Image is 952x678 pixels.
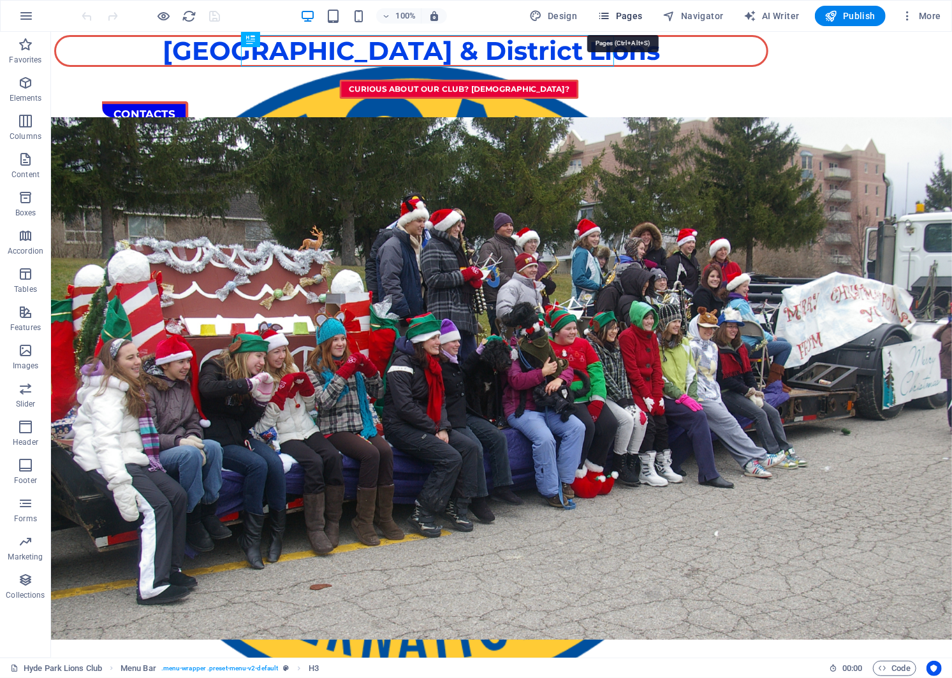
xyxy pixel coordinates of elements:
i: This element is a customizable preset [283,665,289,672]
span: Click to select. Double-click to edit [121,661,156,676]
button: AI Writer [739,6,805,26]
button: Pages [592,6,647,26]
button: Navigator [658,6,729,26]
a: Click to cancel selection. Double-click to open Pages [10,661,102,676]
p: Features [10,322,41,333]
p: Footer [14,475,37,486]
h6: Session time [829,661,863,676]
button: More [896,6,946,26]
p: Boxes [15,208,36,218]
p: Header [13,437,38,447]
span: Design [530,10,578,22]
span: Pages [597,10,642,22]
button: Publish [815,6,886,26]
button: Click here to leave preview mode and continue editing [156,8,172,24]
p: Marketing [8,552,43,562]
p: Tables [14,284,37,294]
button: reload [182,8,197,24]
p: Columns [10,131,41,141]
button: Code [873,661,916,676]
p: Forms [14,514,37,524]
button: Design [525,6,583,26]
span: Publish [825,10,875,22]
span: More [901,10,941,22]
span: Code [879,661,911,676]
nav: breadcrumb [121,661,319,676]
p: Collections [6,590,45,600]
span: . menu-wrapper .preset-menu-v2-default [161,661,278,676]
div: Design (Ctrl+Alt+Y) [525,6,583,26]
p: Favorites [9,55,41,65]
span: : [851,663,853,673]
p: Elements [10,93,42,103]
button: Usercentrics [926,661,942,676]
button: 100% [376,8,421,24]
span: AI Writer [744,10,800,22]
p: Accordion [8,246,43,256]
h6: 100% [395,8,416,24]
span: 00 00 [842,661,862,676]
span: Click to select. Double-click to edit [309,661,319,676]
p: Images [13,361,39,371]
i: On resize automatically adjust zoom level to fit chosen device. [428,10,440,22]
i: Reload page [182,9,197,24]
span: Navigator [663,10,724,22]
p: Content [11,169,40,180]
p: Slider [16,399,36,409]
